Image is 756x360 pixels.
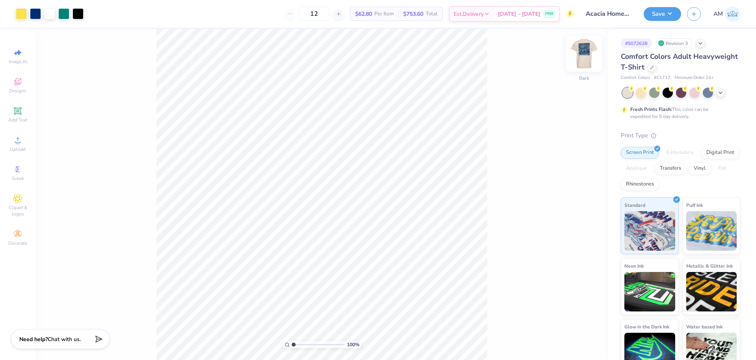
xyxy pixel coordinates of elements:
[624,322,669,331] span: Glow in the Dark Ink
[630,106,727,120] div: This color can be expedited for 5 day delivery.
[630,106,672,112] strong: Fresh Prints Flash:
[621,178,659,190] div: Rhinestones
[621,52,738,72] span: Comfort Colors Adult Heavyweight T-Shirt
[686,262,733,270] span: Metallic & Glitter Ink
[10,146,26,152] span: Upload
[654,75,670,81] span: # C1717
[48,336,81,343] span: Chat with us.
[624,272,675,311] img: Neon Ink
[4,204,32,217] span: Clipart & logos
[713,163,732,174] div: Foil
[661,147,699,159] div: Embroidery
[686,211,737,251] img: Puff Ink
[580,6,638,22] input: Untitled Design
[545,11,553,17] span: FREE
[656,38,692,48] div: Revision 3
[9,88,26,94] span: Designs
[713,9,723,19] span: AM
[644,7,681,21] button: Save
[8,240,27,246] span: Decorate
[686,201,703,209] span: Puff Ink
[347,341,359,348] span: 100 %
[725,6,740,22] img: Arvi Mikhail Parcero
[624,262,644,270] span: Neon Ink
[713,6,740,22] a: AM
[374,10,394,18] span: Per Item
[8,117,27,123] span: Add Text
[701,147,739,159] div: Digital Print
[621,75,650,81] span: Comfort Colors
[299,7,330,21] input: – –
[621,163,652,174] div: Applique
[403,10,423,18] span: $753.60
[19,336,48,343] strong: Need help?
[355,10,372,18] span: $62.80
[579,75,589,82] div: Back
[9,58,27,65] span: Image AI
[624,211,675,251] img: Standard
[498,10,540,18] span: [DATE] - [DATE]
[621,131,740,140] div: Print Type
[568,38,600,69] img: Back
[655,163,686,174] div: Transfers
[426,10,438,18] span: Total
[674,75,714,81] span: Minimum Order: 24 +
[686,322,722,331] span: Water based Ink
[621,147,659,159] div: Screen Print
[689,163,711,174] div: Vinyl
[624,201,645,209] span: Standard
[621,38,652,48] div: # 507262B
[454,10,484,18] span: Est. Delivery
[686,272,737,311] img: Metallic & Glitter Ink
[12,175,24,182] span: Greek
